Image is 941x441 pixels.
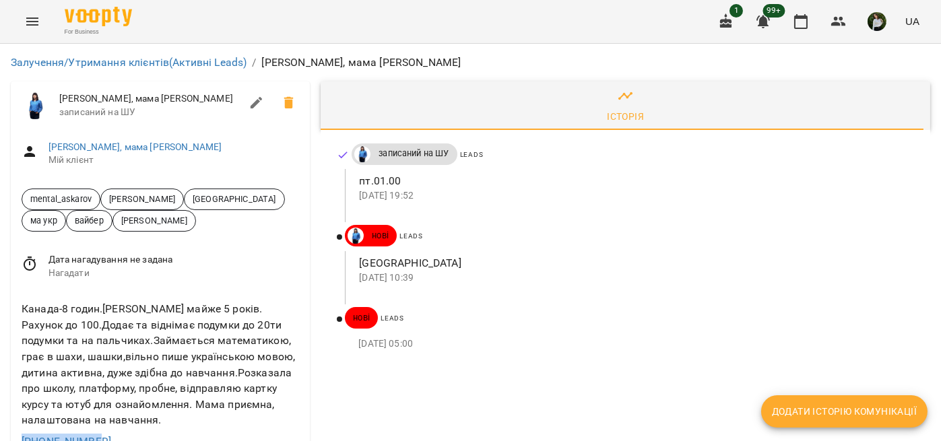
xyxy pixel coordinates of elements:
[59,106,240,119] span: записаний на ШУ
[364,230,397,242] span: нові
[48,253,300,267] span: Дата нагадування не задана
[262,55,461,71] p: [PERSON_NAME], мама [PERSON_NAME]
[381,314,404,322] span: Leads
[370,147,457,160] span: записаний на ШУ
[48,141,222,152] a: [PERSON_NAME], мама [PERSON_NAME]
[345,228,364,244] a: Дащенко Аня
[113,214,195,227] span: [PERSON_NAME]
[22,193,100,205] span: mental_askarov
[607,108,644,125] div: Історія
[354,146,370,162] img: Дащенко Аня
[900,9,925,34] button: UA
[22,214,65,227] span: ма укр
[16,5,48,38] button: Menu
[65,7,132,26] img: Voopty Logo
[19,298,302,431] div: Канада-8 годин.[PERSON_NAME] майже 5 років. Рахунок до 100.Додає та віднімає подумки до 20ти поду...
[11,55,930,71] nav: breadcrumb
[59,92,240,106] span: [PERSON_NAME], мама [PERSON_NAME]
[11,56,247,69] a: Залучення/Утримання клієнтів(Активні Leads)
[185,193,284,205] span: [GEOGRAPHIC_DATA]
[345,312,378,324] span: нові
[252,55,256,71] li: /
[358,337,909,351] p: [DATE] 05:00
[399,232,423,240] span: Leads
[359,271,909,285] p: [DATE] 10:39
[48,267,300,280] span: Нагадати
[67,214,112,227] span: вайбер
[22,92,48,119] img: Дащенко Аня
[359,189,909,203] p: [DATE] 19:52
[48,154,300,167] span: Мій клієнт
[348,228,364,244] img: Дащенко Аня
[761,395,928,428] button: Додати історію комунікації
[359,173,909,189] p: пт.01.00
[763,4,785,18] span: 99+
[729,4,743,18] span: 1
[460,151,484,158] span: Leads
[772,403,917,419] span: Додати історію комунікації
[101,193,183,205] span: [PERSON_NAME]
[905,14,919,28] span: UA
[868,12,886,31] img: 6b662c501955233907b073253d93c30f.jpg
[359,255,909,271] p: [GEOGRAPHIC_DATA]
[352,146,370,162] a: Дащенко Аня
[65,28,132,36] span: For Business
